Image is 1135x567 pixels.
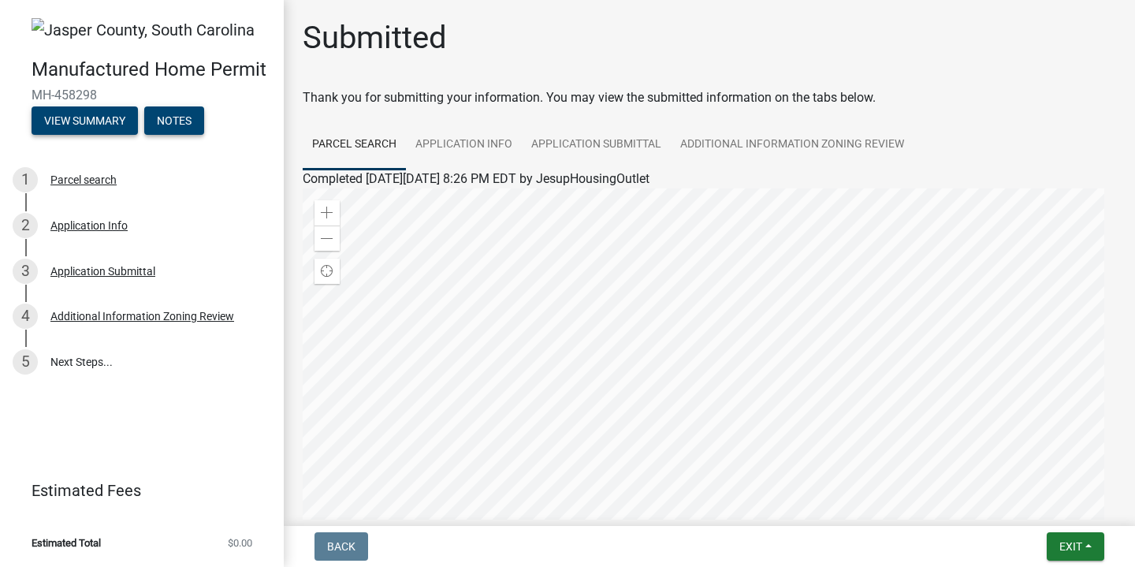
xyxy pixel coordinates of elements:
img: Jasper County, South Carolina [32,18,255,42]
span: Back [327,540,355,553]
a: Additional Information Zoning Review [671,120,914,170]
div: 4 [13,304,38,329]
h4: Manufactured Home Permit [32,58,271,81]
div: Additional Information Zoning Review [50,311,234,322]
wm-modal-confirm: Summary [32,115,138,128]
div: Parcel search [50,174,117,185]
div: Zoom out [314,226,340,251]
a: Application Submittal [522,120,671,170]
button: View Summary [32,106,138,135]
div: Thank you for submitting your information. You may view the submitted information on the tabs below. [303,88,1116,107]
span: Exit [1059,540,1082,553]
div: Zoom in [314,200,340,226]
button: Back [314,532,368,561]
span: Estimated Total [32,538,101,548]
div: Application Submittal [50,266,155,277]
span: MH-458298 [32,88,252,103]
div: Find my location [314,259,340,284]
a: Application Info [406,120,522,170]
div: 5 [13,349,38,375]
wm-modal-confirm: Notes [144,115,204,128]
div: Application Info [50,220,128,231]
div: 1 [13,167,38,192]
button: Notes [144,106,204,135]
button: Exit [1047,532,1104,561]
a: Parcel search [303,120,406,170]
div: 3 [13,259,38,284]
a: Estimated Fees [13,475,259,506]
span: Completed [DATE][DATE] 8:26 PM EDT by JesupHousingOutlet [303,171,649,186]
div: 2 [13,213,38,238]
span: $0.00 [228,538,252,548]
h1: Submitted [303,19,447,57]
